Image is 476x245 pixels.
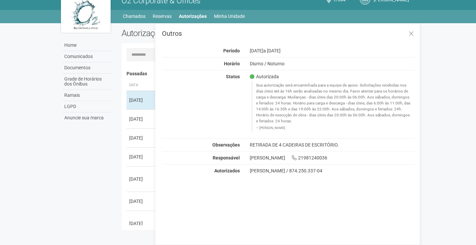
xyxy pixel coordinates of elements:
[263,48,281,53] span: a [DATE]
[129,97,154,103] div: [DATE]
[223,48,240,53] strong: Período
[250,74,279,80] span: Autorizada
[224,61,240,66] strong: Horário
[226,74,240,79] strong: Status
[214,168,240,173] strong: Autorizados
[129,153,154,160] div: [DATE]
[129,220,154,227] div: [DATE]
[122,28,263,38] h2: Autorizações
[250,168,415,174] div: [PERSON_NAME] / 874.250.337-04
[179,12,207,21] a: Autorizações
[153,12,172,21] a: Reservas
[212,142,240,148] strong: Observações
[63,90,112,101] a: Ramais
[127,71,410,76] h4: Passadas
[63,62,112,74] a: Documentos
[251,81,415,131] blockquote: Sua autorização será encaminhada para a equipe de apoio. Solicitações recebidas nos dias úteis at...
[129,176,154,182] div: [DATE]
[245,142,420,148] div: RETIRADA DE 4 CADEIRAS DE ESCRITÓRIO.
[129,135,154,141] div: [DATE]
[256,126,411,130] footer: [PERSON_NAME]
[129,198,154,205] div: [DATE]
[129,116,154,122] div: [DATE]
[63,40,112,51] a: Home
[123,12,145,21] a: Chamados
[63,112,112,123] a: Anuncie sua marca
[127,80,156,91] th: Data
[63,101,112,112] a: LGPD
[162,30,415,37] h3: Outros
[214,12,245,21] a: Minha Unidade
[213,155,240,160] strong: Responsável
[63,51,112,62] a: Comunicados
[245,155,420,161] div: [PERSON_NAME] 21981240036
[63,74,112,90] a: Grade de Horários dos Ônibus
[245,61,420,67] div: Diurno / Noturno
[245,48,420,54] div: [DATE]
